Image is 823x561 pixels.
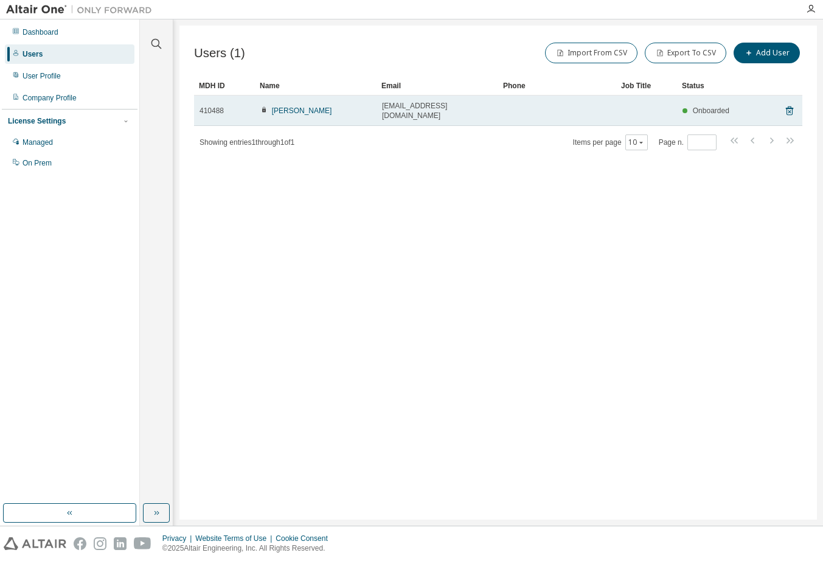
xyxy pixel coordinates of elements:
div: MDH ID [199,76,250,96]
div: Managed [23,138,53,147]
span: Users (1) [194,46,245,60]
div: Phone [503,76,611,96]
span: Onboarded [693,106,729,115]
div: Website Terms of Use [195,534,276,543]
div: User Profile [23,71,61,81]
div: Dashboard [23,27,58,37]
div: Users [23,49,43,59]
div: Status [682,76,733,96]
img: linkedin.svg [114,537,127,550]
button: Add User [734,43,800,63]
button: 10 [628,138,645,147]
img: youtube.svg [134,537,151,550]
img: Altair One [6,4,158,16]
div: On Prem [23,158,52,168]
div: Name [260,76,372,96]
img: facebook.svg [74,537,86,550]
div: Cookie Consent [276,534,335,543]
img: instagram.svg [94,537,106,550]
div: Job Title [621,76,672,96]
span: [EMAIL_ADDRESS][DOMAIN_NAME] [382,101,493,120]
div: Email [381,76,493,96]
a: [PERSON_NAME] [272,106,332,115]
span: Page n. [659,134,717,150]
span: Items per page [573,134,648,150]
button: Export To CSV [645,43,726,63]
button: Import From CSV [545,43,637,63]
div: License Settings [8,116,66,126]
div: Privacy [162,534,195,543]
div: Company Profile [23,93,77,103]
span: Showing entries 1 through 1 of 1 [200,138,294,147]
img: altair_logo.svg [4,537,66,550]
span: 410488 [200,106,224,116]
p: © 2025 Altair Engineering, Inc. All Rights Reserved. [162,543,335,554]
